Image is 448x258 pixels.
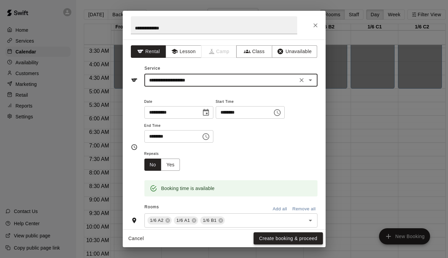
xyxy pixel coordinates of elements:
span: Service [144,66,160,71]
div: 1/6 B1 [200,216,225,225]
button: Rental [131,45,166,58]
button: Choose time, selected time is 10:15 PM [199,130,213,143]
svg: Rooms [131,217,138,224]
button: Open [306,75,315,85]
span: Camps can only be created in the Services page [202,45,237,58]
div: Booking time is available [161,182,215,194]
button: Yes [161,159,180,171]
button: Choose time, selected time is 8:45 PM [270,106,284,119]
span: Repeats [144,149,186,159]
button: Add all [269,204,291,214]
svg: Timing [131,144,138,150]
span: Rooms [144,205,159,209]
button: Remove all [291,204,317,214]
button: Cancel [125,232,147,245]
span: 1/6 A2 [147,217,166,224]
button: Clear [297,75,306,85]
button: Unavailable [272,45,317,58]
button: Choose date, selected date is Sep 18, 2025 [199,106,213,119]
button: No [144,159,162,171]
span: 1/6 A1 [174,217,193,224]
button: Class [236,45,272,58]
span: 1/6 B1 [200,217,219,224]
div: outlined button group [144,159,180,171]
button: Create booking & proceed [254,232,323,245]
span: End Time [144,121,213,131]
button: Close [309,19,322,31]
button: Lesson [166,45,201,58]
div: 1/6 A2 [147,216,172,225]
button: Open [306,216,315,225]
div: 1/6 A1 [174,216,198,225]
span: Date [144,97,213,107]
span: Start Time [216,97,285,107]
svg: Service [131,77,138,84]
